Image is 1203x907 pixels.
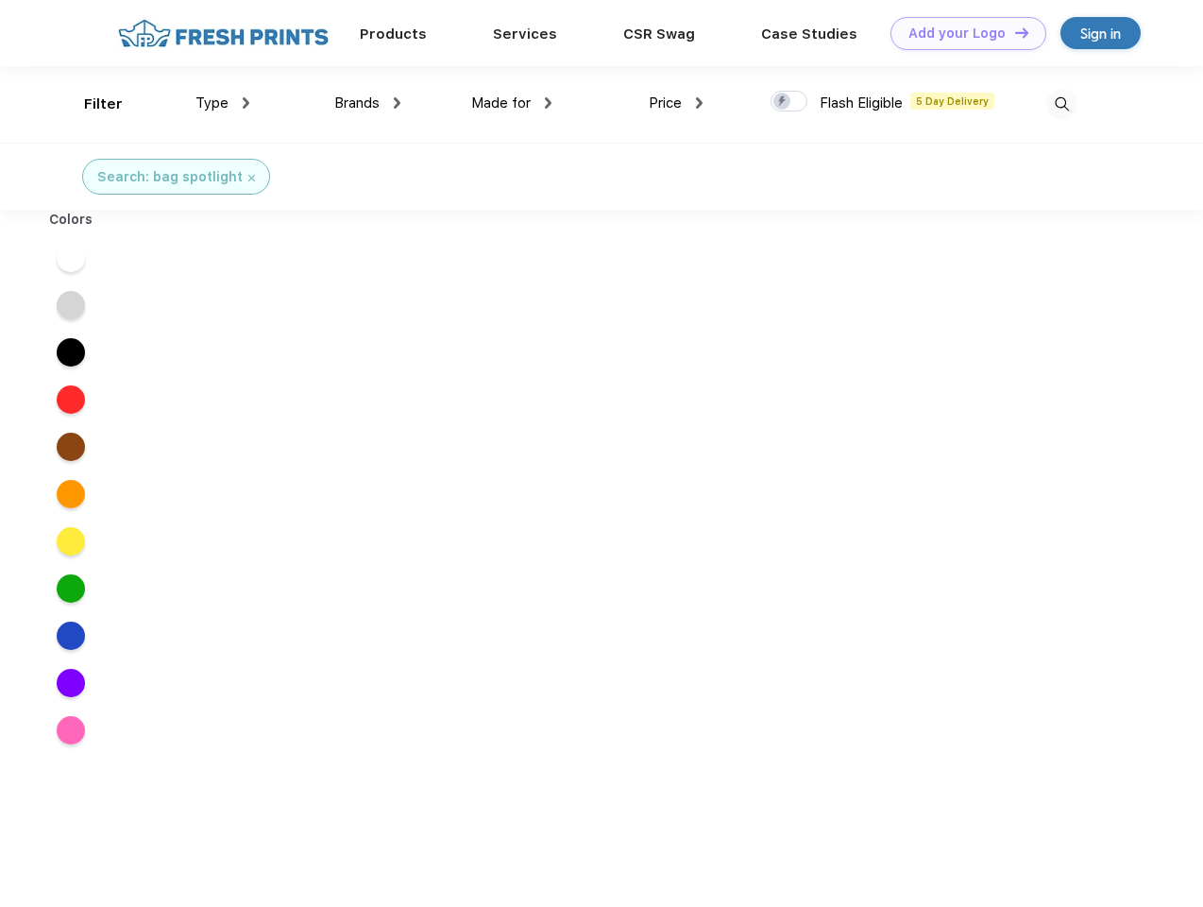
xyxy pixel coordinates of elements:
[910,93,994,110] span: 5 Day Delivery
[35,210,108,230] div: Colors
[908,26,1006,42] div: Add your Logo
[248,175,255,181] img: filter_cancel.svg
[97,167,243,187] div: Search: bag spotlight
[334,94,380,111] span: Brands
[360,26,427,43] a: Products
[394,97,400,109] img: dropdown.png
[243,97,249,109] img: dropdown.png
[545,97,551,109] img: dropdown.png
[649,94,682,111] span: Price
[84,94,123,115] div: Filter
[696,97,703,109] img: dropdown.png
[112,17,334,50] img: fo%20logo%202.webp
[1046,89,1077,120] img: desktop_search.svg
[1080,23,1121,44] div: Sign in
[1015,27,1028,38] img: DT
[820,94,903,111] span: Flash Eligible
[1060,17,1141,49] a: Sign in
[471,94,531,111] span: Made for
[195,94,229,111] span: Type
